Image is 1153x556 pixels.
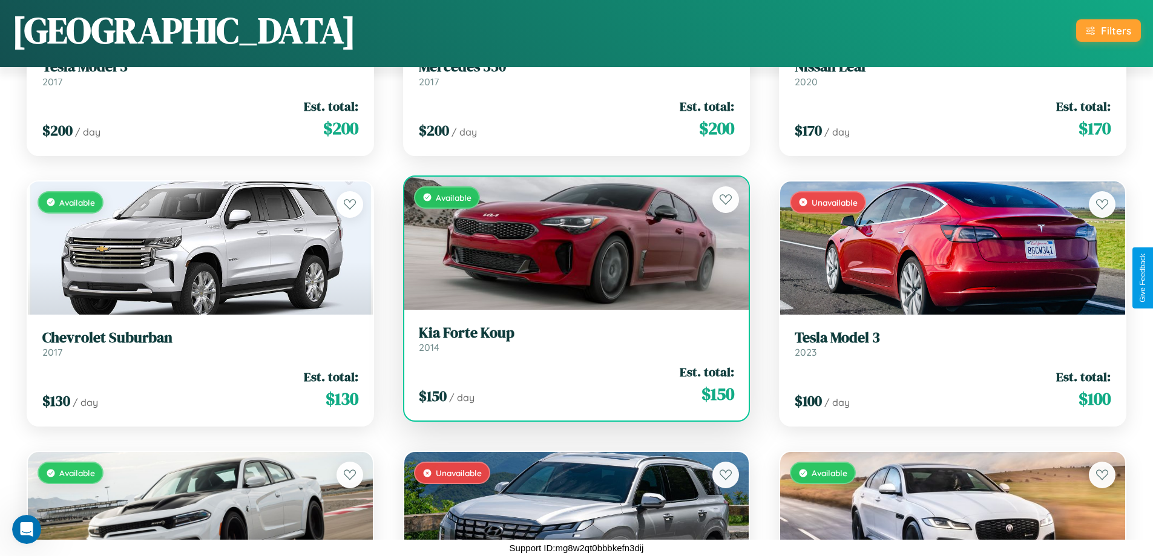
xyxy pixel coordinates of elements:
[795,329,1111,359] a: Tesla Model 32023
[436,468,482,478] span: Unavailable
[42,329,358,347] h3: Chevrolet Suburban
[419,120,449,140] span: $ 200
[419,324,735,342] h3: Kia Forte Koup
[419,58,735,76] h3: Mercedes 350
[419,76,439,88] span: 2017
[1101,24,1131,37] div: Filters
[795,346,816,358] span: 2023
[42,76,62,88] span: 2017
[42,58,358,88] a: Tesla Model 32017
[812,468,847,478] span: Available
[323,116,358,140] span: $ 200
[42,58,358,76] h3: Tesla Model 3
[304,368,358,385] span: Est. total:
[326,387,358,411] span: $ 130
[12,515,41,544] iframe: Intercom live chat
[1138,253,1147,303] div: Give Feedback
[510,540,644,556] p: Support ID: mg8w2qt0bbbkefn3dij
[795,120,822,140] span: $ 170
[680,363,734,381] span: Est. total:
[795,391,822,411] span: $ 100
[59,197,95,208] span: Available
[42,391,70,411] span: $ 130
[304,97,358,115] span: Est. total:
[1056,97,1111,115] span: Est. total:
[419,386,447,406] span: $ 150
[699,116,734,140] span: $ 200
[75,126,100,138] span: / day
[419,324,735,354] a: Kia Forte Koup2014
[73,396,98,408] span: / day
[795,58,1111,88] a: Nissan Leaf2020
[824,396,850,408] span: / day
[449,391,475,404] span: / day
[680,97,734,115] span: Est. total:
[42,346,62,358] span: 2017
[59,468,95,478] span: Available
[1079,387,1111,411] span: $ 100
[1079,116,1111,140] span: $ 170
[419,58,735,88] a: Mercedes 3502017
[419,341,439,353] span: 2014
[824,126,850,138] span: / day
[42,329,358,359] a: Chevrolet Suburban2017
[1056,368,1111,385] span: Est. total:
[12,5,356,55] h1: [GEOGRAPHIC_DATA]
[812,197,858,208] span: Unavailable
[701,382,734,406] span: $ 150
[436,192,471,203] span: Available
[1076,19,1141,42] button: Filters
[795,76,818,88] span: 2020
[795,58,1111,76] h3: Nissan Leaf
[452,126,477,138] span: / day
[795,329,1111,347] h3: Tesla Model 3
[42,120,73,140] span: $ 200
